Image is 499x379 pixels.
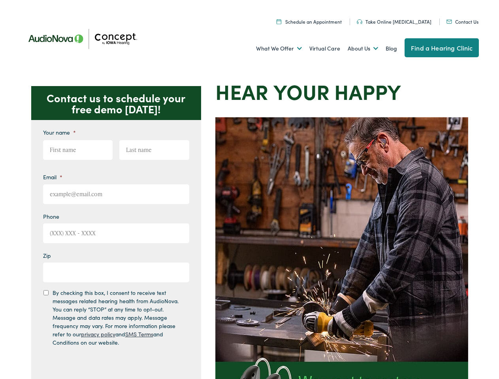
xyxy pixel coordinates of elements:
label: Zip [43,252,51,259]
label: By checking this box, I consent to receive text messages related hearing health from AudioNova. Y... [53,289,182,347]
a: About Us [348,34,378,63]
p: Contact us to schedule your free demo [DATE]! [31,86,201,120]
strong: your Happy [273,77,401,105]
a: SMS Terms [125,330,153,338]
a: Schedule an Appointment [277,18,342,25]
input: Last name [119,140,189,160]
a: Find a Hearing Clinic [405,38,479,57]
label: Phone [43,213,59,220]
label: Your name [43,129,76,136]
a: Contact Us [446,18,478,25]
a: What We Offer [256,34,302,63]
strong: Hear [215,77,268,105]
a: Virtual Care [309,34,340,63]
img: utility icon [357,19,362,24]
input: example@email.com [43,184,189,204]
img: A calendar icon to schedule an appointment at Concept by Iowa Hearing. [277,19,281,24]
input: First name [43,140,113,160]
img: utility icon [446,20,452,24]
a: Take Online [MEDICAL_DATA] [357,18,431,25]
input: (XXX) XXX - XXXX [43,223,189,243]
label: Email [43,173,62,180]
a: privacy policy [81,330,115,338]
a: Blog [386,34,397,63]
